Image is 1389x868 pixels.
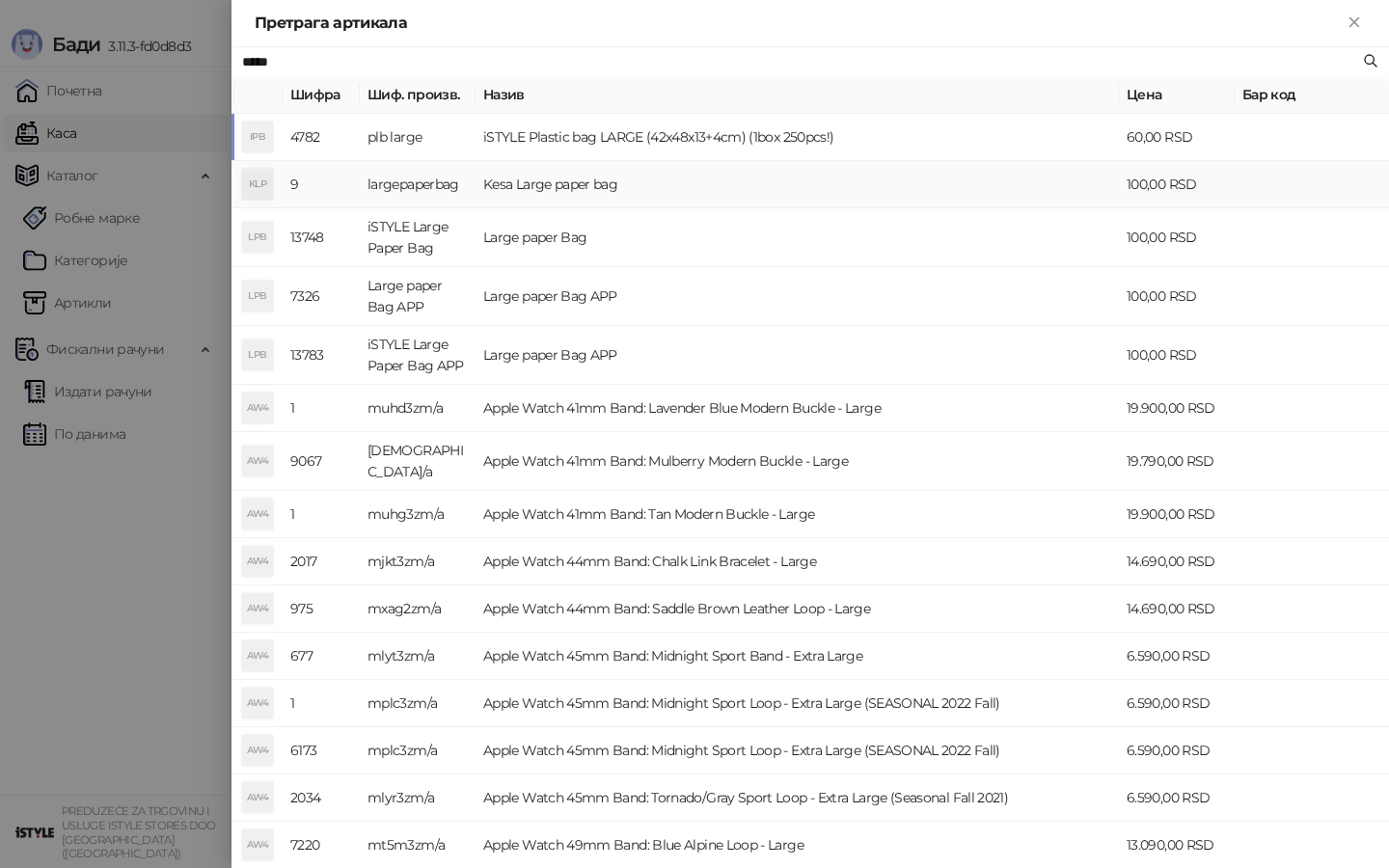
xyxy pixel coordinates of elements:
[242,281,273,312] div: LPB
[1119,76,1235,114] th: Цена
[476,680,1119,727] td: Apple Watch 45mm Band: Midnight Sport Loop - Extra Large (SEASONAL 2022 Fall)
[360,680,476,727] td: mplc3zm/a
[1119,114,1235,161] td: 60,00 RSD
[1119,491,1235,538] td: 19.900,00 RSD
[360,76,476,114] th: Шиф. произв.
[283,491,360,538] td: 1
[360,538,476,585] td: mjkt3zm/a
[360,585,476,633] td: mxag2zm/a
[283,680,360,727] td: 1
[283,385,360,432] td: 1
[242,546,273,577] div: AW4
[1119,161,1235,208] td: 100,00 RSD
[242,169,273,200] div: KLP
[242,688,273,719] div: AW4
[242,122,273,152] div: IPB
[360,114,476,161] td: plb large
[1119,585,1235,633] td: 14.690,00 RSD
[476,432,1119,491] td: Apple Watch 41mm Band: Mulberry Modern Buckle - Large
[283,774,360,822] td: 2034
[242,829,273,860] div: AW4
[476,633,1119,680] td: Apple Watch 45mm Band: Midnight Sport Band - Extra Large
[283,114,360,161] td: 4782
[242,393,273,423] div: AW4
[360,432,476,491] td: [DEMOGRAPHIC_DATA]/a
[242,593,273,624] div: AW4
[360,727,476,774] td: mplc3zm/a
[360,326,476,385] td: iSTYLE Large Paper Bag APP
[1119,385,1235,432] td: 19.900,00 RSD
[476,774,1119,822] td: Apple Watch 45mm Band: Tornado/Gray Sport Loop - Extra Large (Seasonal Fall 2021)
[476,538,1119,585] td: Apple Watch 44mm Band: Chalk Link Bracelet - Large
[1119,538,1235,585] td: 14.690,00 RSD
[1119,633,1235,680] td: 6.590,00 RSD
[283,76,360,114] th: Шифра
[242,499,273,529] div: AW4
[476,727,1119,774] td: Apple Watch 45mm Band: Midnight Sport Loop - Extra Large (SEASONAL 2022 Fall)
[242,339,273,370] div: LPB
[283,727,360,774] td: 6173
[360,491,476,538] td: muhg3zm/a
[360,633,476,680] td: mlyt3zm/a
[476,585,1119,633] td: Apple Watch 44mm Band: Saddle Brown Leather Loop - Large
[283,432,360,491] td: 9067
[360,161,476,208] td: largepaperbag
[1119,680,1235,727] td: 6.590,00 RSD
[283,538,360,585] td: 2017
[283,585,360,633] td: 975
[360,267,476,326] td: Large paper Bag APP
[360,208,476,267] td: iSTYLE Large Paper Bag
[1235,76,1389,114] th: Бар код
[283,267,360,326] td: 7326
[242,640,273,671] div: AW4
[242,735,273,766] div: AW4
[476,267,1119,326] td: Large paper Bag APP
[1119,326,1235,385] td: 100,00 RSD
[283,326,360,385] td: 13783
[360,774,476,822] td: mlyr3zm/a
[476,161,1119,208] td: Kesa Large paper bag
[242,446,273,476] div: AW4
[255,12,1343,35] div: Претрага артикала
[242,782,273,813] div: AW4
[1343,12,1366,35] button: Close
[476,326,1119,385] td: Large paper Bag APP
[283,161,360,208] td: 9
[476,385,1119,432] td: Apple Watch 41mm Band: Lavender Blue Modern Buckle - Large
[1119,727,1235,774] td: 6.590,00 RSD
[1119,208,1235,267] td: 100,00 RSD
[360,385,476,432] td: muhd3zm/a
[476,76,1119,114] th: Назив
[283,208,360,267] td: 13748
[476,114,1119,161] td: iSTYLE Plastic bag LARGE (42x48x13+4cm) (1box 250pcs!)
[476,208,1119,267] td: Large paper Bag
[1119,267,1235,326] td: 100,00 RSD
[283,633,360,680] td: 677
[242,222,273,253] div: LPB
[476,491,1119,538] td: Apple Watch 41mm Band: Tan Modern Buckle - Large
[1119,774,1235,822] td: 6.590,00 RSD
[1119,432,1235,491] td: 19.790,00 RSD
